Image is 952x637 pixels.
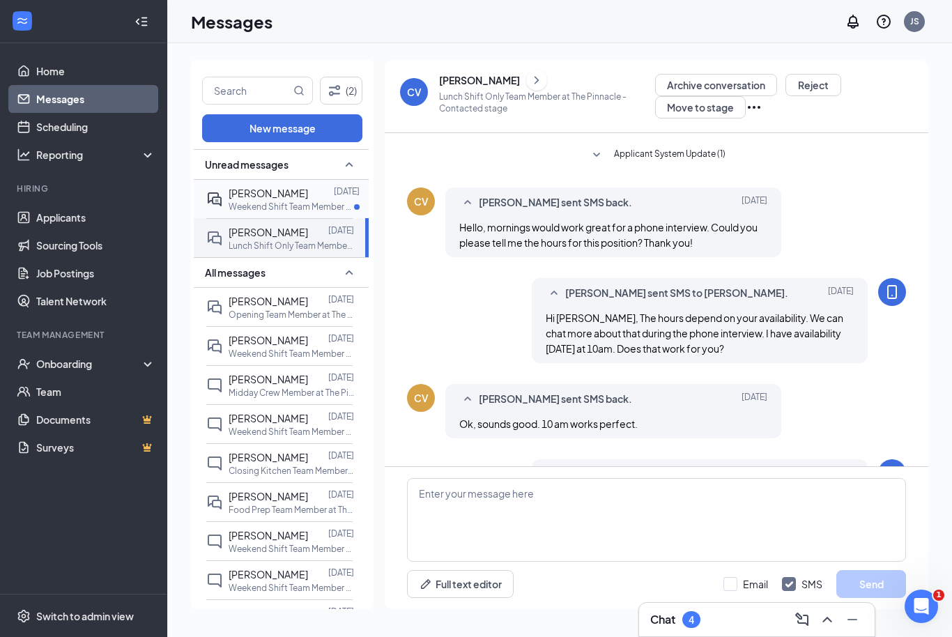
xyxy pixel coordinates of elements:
[479,391,632,408] span: [PERSON_NAME] sent SMS back.
[206,455,223,472] svg: ChatInactive
[341,156,358,173] svg: SmallChevronUp
[229,582,354,594] p: Weekend Shift Team Member at The Pinnacle
[884,284,900,300] svg: MobileSms
[36,231,155,259] a: Sourcing Tools
[206,299,223,316] svg: DoubleChat
[36,148,156,162] div: Reporting
[526,70,547,91] button: ChevronRight
[36,85,155,113] a: Messages
[785,74,841,96] button: Reject
[36,287,155,315] a: Talent Network
[689,614,694,626] div: 4
[328,293,354,305] p: [DATE]
[205,266,266,279] span: All messages
[546,285,562,302] svg: SmallChevronUp
[229,490,308,502] span: [PERSON_NAME]
[459,417,638,430] span: Ok, sounds good. 10 am works perfect.
[229,295,308,307] span: [PERSON_NAME]
[841,608,863,631] button: Minimize
[407,570,514,598] button: Full text editorPen
[36,259,155,287] a: Job Postings
[229,529,308,542] span: [PERSON_NAME]
[320,77,362,105] button: Filter (2)
[459,391,476,408] svg: SmallChevronUp
[17,148,31,162] svg: Analysis
[328,450,354,461] p: [DATE]
[135,15,148,29] svg: Collapse
[36,113,155,141] a: Scheduling
[328,489,354,500] p: [DATE]
[614,147,725,164] span: Applicant System Update (1)
[17,609,31,623] svg: Settings
[328,332,354,344] p: [DATE]
[530,72,544,89] svg: ChevronRight
[36,57,155,85] a: Home
[206,230,223,247] svg: DoubleChat
[206,533,223,550] svg: ChatInactive
[229,451,308,463] span: [PERSON_NAME]
[479,194,632,211] span: [PERSON_NAME] sent SMS back.
[334,185,360,197] p: [DATE]
[328,606,354,617] p: [DATE]
[328,371,354,383] p: [DATE]
[36,378,155,406] a: Team
[15,14,29,28] svg: WorkstreamLogo
[328,528,354,539] p: [DATE]
[203,77,291,104] input: Search
[650,612,675,627] h3: Chat
[588,147,605,164] svg: SmallChevronDown
[341,264,358,281] svg: SmallChevronUp
[828,285,854,302] span: [DATE]
[229,504,354,516] p: Food Prep Team Member at The Pinnacle
[933,590,944,601] span: 1
[836,570,906,598] button: Send
[875,13,892,30] svg: QuestionInfo
[206,494,223,511] svg: DoubleChat
[206,416,223,433] svg: ChatInactive
[439,73,520,87] div: [PERSON_NAME]
[742,194,767,211] span: [DATE]
[17,357,31,371] svg: UserCheck
[459,194,476,211] svg: SmallChevronUp
[326,82,343,99] svg: Filter
[910,15,919,27] div: JS
[816,608,838,631] button: ChevronUp
[293,85,305,96] svg: MagnifyingGlass
[36,406,155,433] a: DocumentsCrown
[229,226,308,238] span: [PERSON_NAME]
[229,568,308,581] span: [PERSON_NAME]
[36,204,155,231] a: Applicants
[791,608,813,631] button: ComposeMessage
[229,465,354,477] p: Closing Kitchen Team Member at The Pinnacle
[229,412,308,424] span: [PERSON_NAME]
[742,391,767,408] span: [DATE]
[328,410,354,422] p: [DATE]
[844,611,861,628] svg: Minimize
[565,285,788,302] span: [PERSON_NAME] sent SMS to [PERSON_NAME].
[17,329,153,341] div: Team Management
[414,391,429,405] div: CV
[439,91,655,114] p: Lunch Shift Only Team Member at The Pinnacle - Contacted stage
[191,10,272,33] h1: Messages
[229,240,354,252] p: Lunch Shift Only Team Member at The Pinnacle
[229,373,308,385] span: [PERSON_NAME]
[36,609,134,623] div: Switch to admin view
[459,221,758,249] span: Hello, mornings would work great for a phone interview. Could you please tell me the hours for th...
[419,577,433,591] svg: Pen
[229,426,354,438] p: Weekend Shift Team Member at The Pinnacle
[229,607,308,620] span: [PERSON_NAME]
[206,572,223,589] svg: ChatInactive
[229,387,354,399] p: Midday Crew Member at The Pinnacle
[794,611,811,628] svg: ComposeMessage
[884,465,900,482] svg: MobileSms
[655,96,746,118] button: Move to stage
[655,74,777,96] button: Archive conversation
[746,99,762,116] svg: Ellipses
[17,183,153,194] div: Hiring
[845,13,861,30] svg: Notifications
[819,611,836,628] svg: ChevronUp
[546,312,843,355] span: Hi [PERSON_NAME], The hours depend on your availability. We can chat more about that during the p...
[202,114,362,142] button: New message
[905,590,938,623] iframe: Intercom live chat
[407,85,422,99] div: CV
